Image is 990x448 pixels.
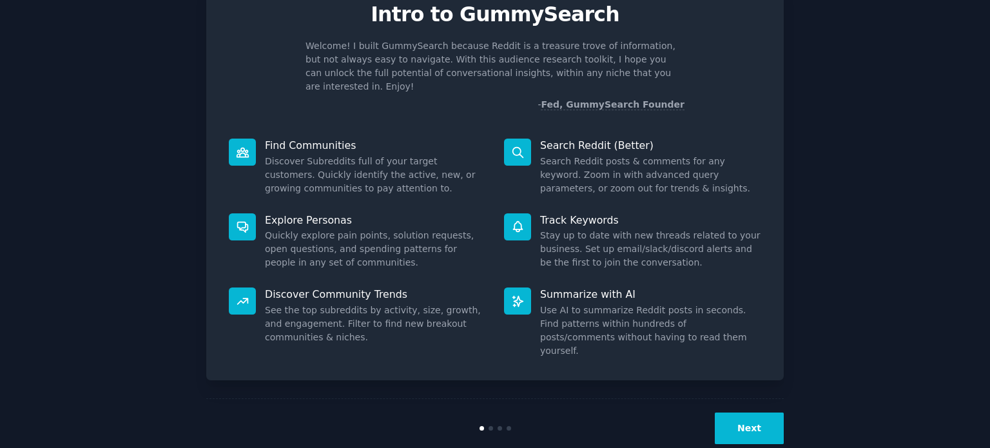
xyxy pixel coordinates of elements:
p: Welcome! I built GummySearch because Reddit is a treasure trove of information, but not always ea... [306,39,684,93]
a: Fed, GummySearch Founder [541,99,684,110]
dd: Use AI to summarize Reddit posts in seconds. Find patterns within hundreds of posts/comments with... [540,304,761,358]
div: - [538,98,684,112]
p: Explore Personas [265,213,486,227]
p: Intro to GummySearch [220,3,770,26]
dd: Quickly explore pain points, solution requests, open questions, and spending patterns for people ... [265,229,486,269]
dd: Stay up to date with new threads related to your business. Set up email/slack/discord alerts and ... [540,229,761,269]
dd: Search Reddit posts & comments for any keyword. Zoom in with advanced query parameters, or zoom o... [540,155,761,195]
p: Summarize with AI [540,287,761,301]
p: Track Keywords [540,213,761,227]
p: Find Communities [265,139,486,152]
dd: See the top subreddits by activity, size, growth, and engagement. Filter to find new breakout com... [265,304,486,344]
p: Search Reddit (Better) [540,139,761,152]
p: Discover Community Trends [265,287,486,301]
dd: Discover Subreddits full of your target customers. Quickly identify the active, new, or growing c... [265,155,486,195]
button: Next [715,413,784,444]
